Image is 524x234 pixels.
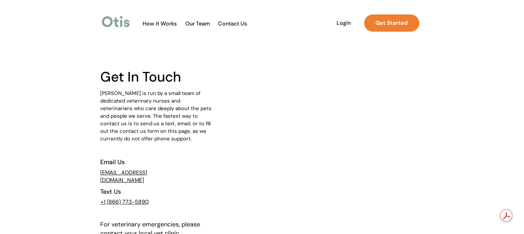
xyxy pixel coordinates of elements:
[101,198,135,205] a: +1 (866) 773-
[100,68,181,86] span: Get In Touch
[364,14,419,32] a: Get Started
[215,20,251,27] a: Contact Us
[328,14,360,32] a: Login
[135,198,149,205] u: 5890
[181,20,215,27] a: Our Team
[328,20,360,26] span: Login
[139,20,180,27] a: How It Works
[376,19,408,26] strong: Get Started
[100,90,212,142] span: [PERSON_NAME] is run by a small team of dedicated veterinary nurses and veterinarians who care de...
[100,169,147,184] a: [EMAIL_ADDRESS][DOMAIN_NAME]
